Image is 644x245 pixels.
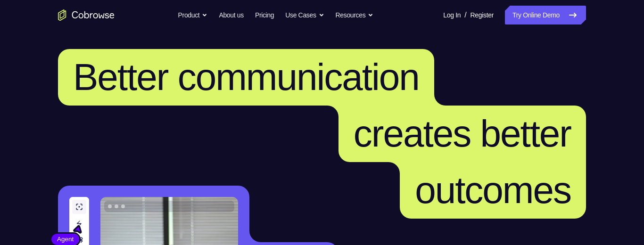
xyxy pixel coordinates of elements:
span: Better communication [73,56,419,98]
button: Use Cases [285,6,324,24]
a: Log In [443,6,461,24]
a: About us [219,6,243,24]
a: Go to the home page [58,9,115,21]
button: Product [178,6,208,24]
span: / [464,9,466,21]
span: Agent [51,235,79,244]
a: Pricing [255,6,274,24]
a: Register [471,6,494,24]
a: Try Online Demo [505,6,586,24]
button: Resources [336,6,374,24]
span: outcomes [415,169,571,211]
span: creates better [354,113,571,155]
